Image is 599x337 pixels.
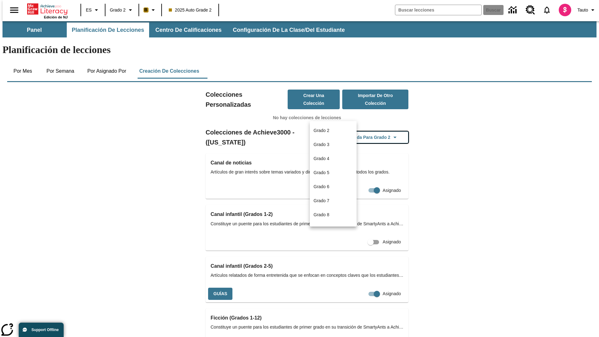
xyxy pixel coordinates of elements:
[314,127,329,134] p: Grado 2
[314,183,329,190] p: Grado 6
[314,226,329,232] p: Grado 9
[314,141,329,148] p: Grado 3
[314,212,329,218] p: Grado 8
[314,155,329,162] p: Grado 4
[314,169,329,176] p: Grado 5
[314,198,329,204] p: Grado 7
